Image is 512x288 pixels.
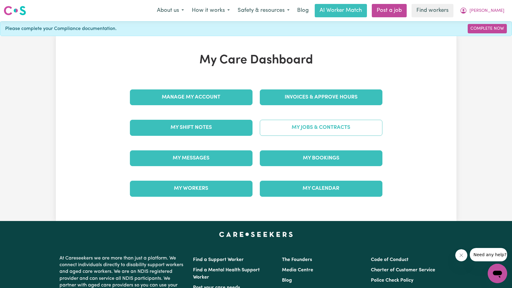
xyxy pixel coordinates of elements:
span: [PERSON_NAME] [470,8,504,14]
a: My Workers [130,181,253,196]
a: Invoices & Approve Hours [260,89,382,105]
img: Careseekers logo [4,5,26,16]
h1: My Care Dashboard [126,53,386,68]
a: My Messages [130,150,253,166]
iframe: Close message [455,249,467,261]
a: Find workers [412,4,453,17]
a: AI Worker Match [315,4,367,17]
a: Police Check Policy [371,278,413,283]
a: Careseekers logo [4,4,26,18]
a: Careseekers home page [219,232,293,237]
iframe: Message from company [470,248,507,261]
a: My Shift Notes [130,120,253,136]
button: My Account [456,4,508,17]
a: Code of Conduct [371,257,409,262]
a: The Founders [282,257,312,262]
button: How it works [188,4,234,17]
a: My Calendar [260,181,382,196]
a: Blog [282,278,292,283]
a: Find a Mental Health Support Worker [193,268,260,280]
a: Post a job [372,4,407,17]
a: Media Centre [282,268,313,273]
a: Charter of Customer Service [371,268,435,273]
a: My Bookings [260,150,382,166]
a: Manage My Account [130,89,253,105]
button: About us [153,4,188,17]
a: Find a Support Worker [193,257,244,262]
a: My Jobs & Contracts [260,120,382,136]
a: Complete Now [468,24,507,33]
iframe: Button to launch messaging window [488,264,507,283]
button: Safety & resources [234,4,293,17]
a: Blog [293,4,312,17]
span: Please complete your Compliance documentation. [5,25,117,32]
